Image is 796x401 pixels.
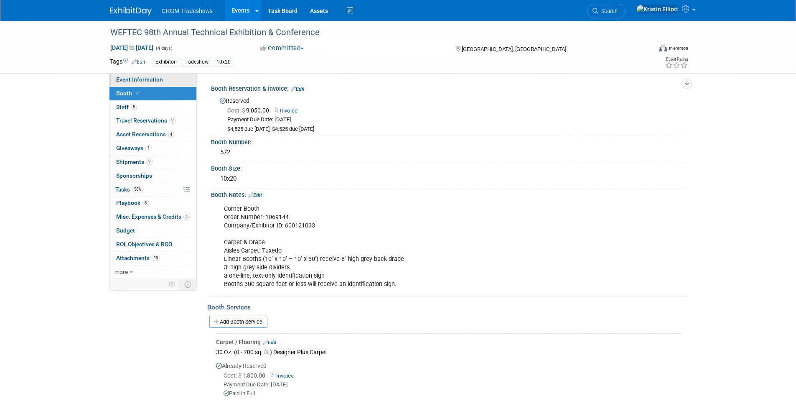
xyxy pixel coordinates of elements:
[217,172,680,185] div: 10x20
[109,238,196,251] a: ROI, Objectives & ROO
[248,192,262,198] a: Edit
[109,183,196,197] a: Tasks56%
[587,4,626,18] a: Search
[263,340,277,345] a: Edit
[116,213,190,220] span: Misc. Expenses & Credits
[211,136,687,146] div: Booth Number:
[128,44,136,51] span: to
[109,156,196,169] a: Shipments2
[291,86,305,92] a: Edit
[131,104,137,110] span: 5
[109,87,196,100] a: Booth
[214,58,233,66] div: 10x20
[169,117,175,124] span: 2
[136,91,140,95] i: Booth reservation complete
[109,142,196,155] a: Giveaways1
[116,104,137,110] span: Staff
[224,381,680,389] div: Payment Due Date: [DATE]
[109,266,196,279] a: more
[224,372,242,379] span: Cost: $
[179,279,196,290] td: Toggle Event Tabs
[110,7,152,15] img: ExhibitDay
[116,199,149,206] span: Playbook
[227,126,680,133] div: $4,525 due [DATE], $4,525 due [DATE]
[227,107,246,114] span: Cost: $
[116,172,152,179] span: Sponsorships
[155,46,173,51] span: (4 days)
[114,268,128,275] span: more
[218,201,595,293] div: Corner Booth Order Number: 1069144 Company/Exhibitor ID: 600121033 Carpet & Drape Aisles Carpet: ...
[165,279,180,290] td: Personalize Event Tab Strip
[227,116,680,124] div: Payment Due Date: [DATE]
[116,241,172,248] span: ROI, Objectives & ROO
[107,25,639,40] div: WEFTEC 98th Annual Technical Exhibition & Conference
[115,186,143,193] span: Tasks
[659,45,667,51] img: Format-Inperson.png
[109,73,196,87] a: Event Information
[665,57,688,61] div: Event Rating
[116,227,135,234] span: Budget
[168,131,174,138] span: 4
[109,252,196,265] a: Attachments10
[116,145,152,151] span: Giveaways
[152,255,160,261] span: 10
[224,390,680,398] div: Paid in Full
[462,46,566,52] span: [GEOGRAPHIC_DATA], [GEOGRAPHIC_DATA]
[132,186,143,192] span: 56%
[207,303,687,312] div: Booth Services
[110,57,145,67] td: Tags
[109,197,196,210] a: Playbook8
[132,59,145,65] a: Edit
[598,8,618,14] span: Search
[109,224,196,238] a: Budget
[116,255,160,261] span: Attachments
[109,101,196,114] a: Staff5
[116,117,175,124] span: Travel Reservations
[162,8,213,14] span: CROM Tradeshows
[146,158,153,165] span: 2
[116,76,163,83] span: Event Information
[145,145,152,151] span: 1
[217,95,680,133] div: Reserved
[109,114,196,128] a: Travel Reservations2
[227,107,272,114] span: 9,050.00
[183,214,190,220] span: 4
[257,44,307,53] button: Committed
[669,45,688,51] div: In-Person
[109,169,196,183] a: Sponsorships
[181,58,211,66] div: Tradeshow
[211,189,687,199] div: Booth Notes:
[153,58,178,66] div: Exhibitor
[224,372,269,379] span: 1,800.00
[109,128,196,141] a: Asset Reservations4
[270,373,297,379] a: Invoice
[274,107,302,114] a: Invoice
[116,158,153,165] span: Shipments
[216,338,680,346] div: Carpet / Flooring
[110,44,154,51] span: [DATE] [DATE]
[216,346,680,358] div: 30 Oz. (0 - 700 sq. ft.) Designer Plus Carpet
[116,131,174,138] span: Asset Reservations
[217,146,680,159] div: 572
[211,82,687,93] div: Booth Reservation & Invoice:
[636,5,679,14] img: Kristin Elliott
[603,43,689,56] div: Event Format
[211,162,687,173] div: Booth Size:
[142,200,149,206] span: 8
[209,316,267,328] a: Add Booth Service
[116,90,142,97] span: Booth
[109,210,196,224] a: Misc. Expenses & Credits4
